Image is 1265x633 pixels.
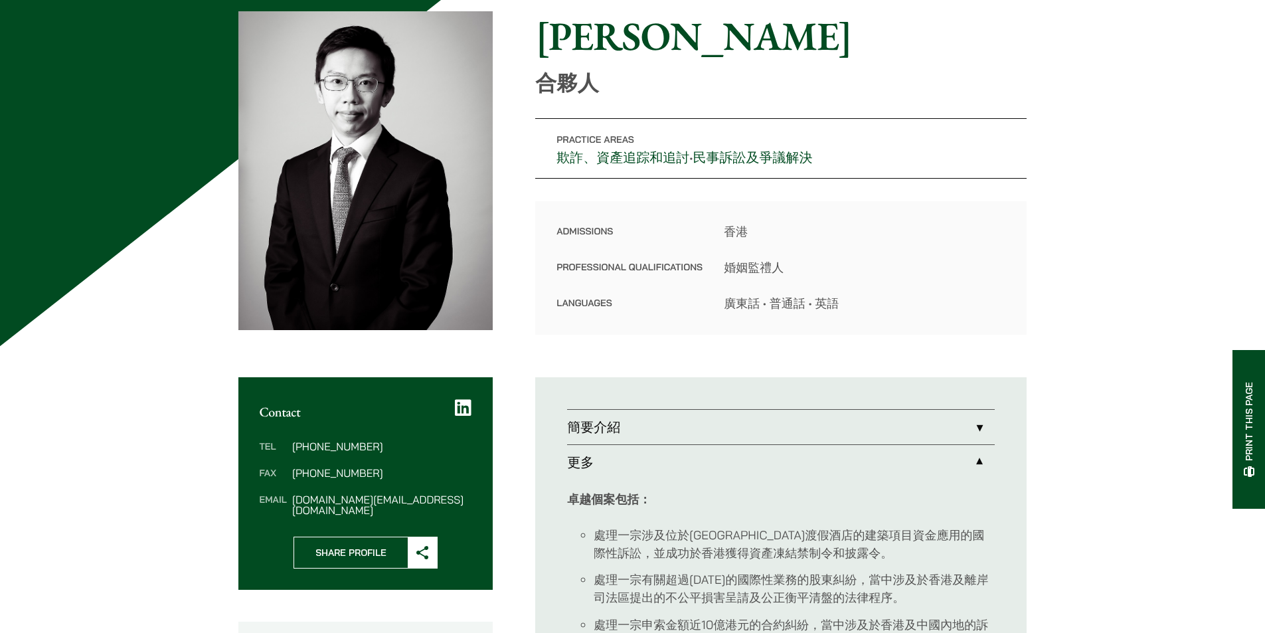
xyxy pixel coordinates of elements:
[535,70,1027,96] p: 合夥人
[238,11,493,330] img: Henry Ma photo
[260,494,287,515] dt: Email
[292,468,471,478] dd: [PHONE_NUMBER]
[724,294,1005,312] dd: 廣東話 • 普通話 • 英語
[535,118,1027,179] p: •
[693,149,813,166] a: 民事訴訟及爭議解決
[260,404,472,420] h2: Contact
[294,537,408,568] span: Share Profile
[567,410,995,444] a: 簡要介紹
[556,258,703,294] dt: Professional Qualifications
[294,537,438,569] button: Share Profile
[292,441,471,452] dd: [PHONE_NUMBER]
[556,294,703,312] dt: Languages
[556,149,689,166] a: 欺詐、資產追踪和追討
[594,571,995,606] li: 處理一宗有關超過[DATE]的國際性業務的股東糾紛，當中涉及於香港及離岸司法區提出的不公平損害呈請及公正衡平清盤的法律程序。
[724,223,1005,240] dd: 香港
[535,12,1027,60] h1: [PERSON_NAME]
[567,492,651,507] strong: 卓越個案包括：
[556,134,634,145] span: Practice Areas
[260,441,287,468] dt: Tel
[292,494,471,515] dd: [DOMAIN_NAME][EMAIL_ADDRESS][DOMAIN_NAME]
[556,223,703,258] dt: Admissions
[567,445,995,480] a: 更多
[724,258,1005,276] dd: 婚姻監禮人
[260,468,287,494] dt: Fax
[594,526,995,562] li: 處理一宗涉及位於[GEOGRAPHIC_DATA]渡假酒店的建築項目資金應用的國際性訴訟，並成功於香港獲得資產凍結禁制令和披露令。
